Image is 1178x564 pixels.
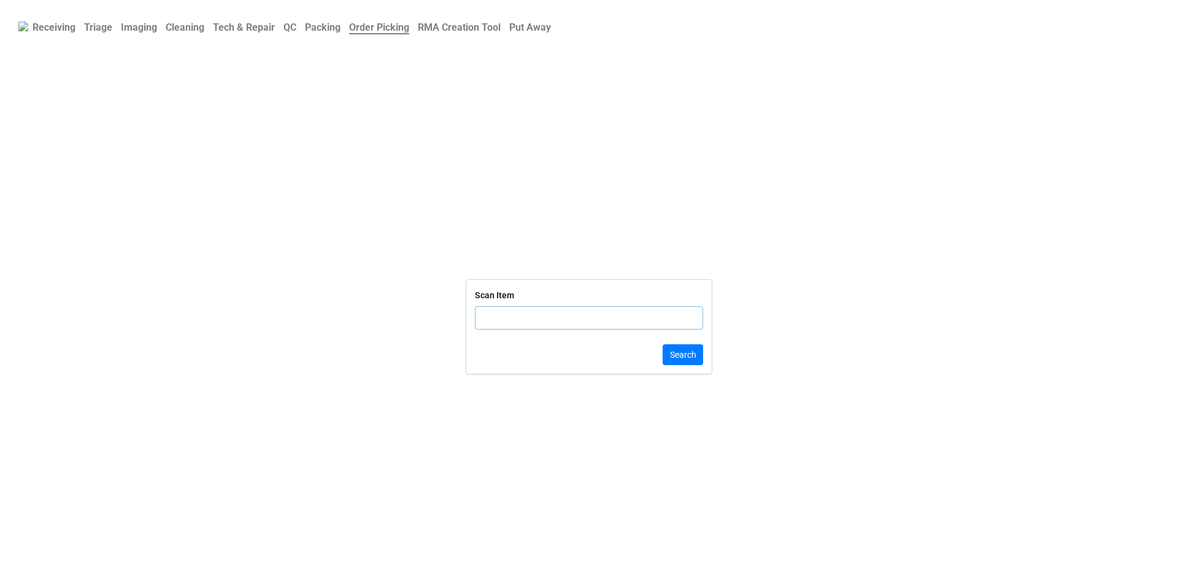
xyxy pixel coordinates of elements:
div: Scan Item [475,288,514,302]
a: Put Away [505,15,555,39]
img: RexiLogo.png [18,21,28,31]
b: Packing [305,21,341,33]
a: Tech & Repair [209,15,279,39]
a: Imaging [117,15,161,39]
button: Search [663,344,703,365]
a: RMA Creation Tool [414,15,505,39]
b: Triage [84,21,112,33]
a: Triage [80,15,117,39]
a: Order Picking [345,15,414,39]
b: Cleaning [166,21,204,33]
b: Imaging [121,21,157,33]
b: Tech & Repair [213,21,275,33]
b: Put Away [509,21,551,33]
a: QC [279,15,301,39]
b: Order Picking [349,21,409,34]
b: Receiving [33,21,75,33]
b: RMA Creation Tool [418,21,501,33]
a: Cleaning [161,15,209,39]
a: Receiving [28,15,80,39]
b: QC [283,21,296,33]
a: Packing [301,15,345,39]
